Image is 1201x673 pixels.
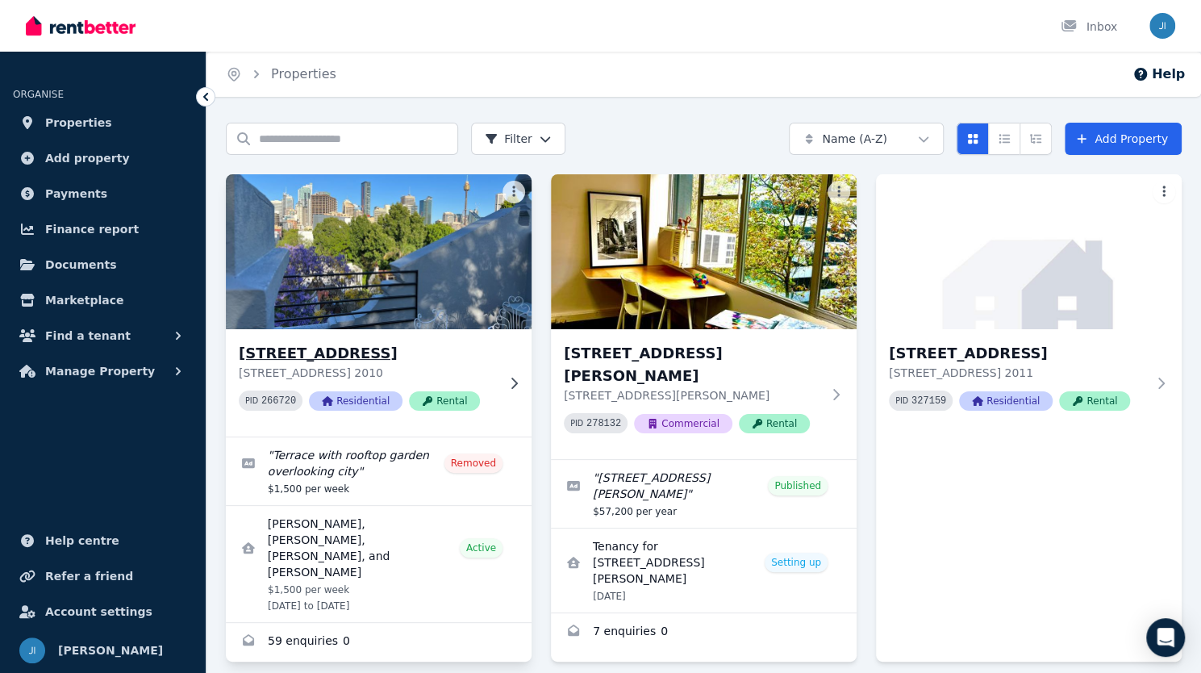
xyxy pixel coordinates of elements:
img: RentBetter [26,14,136,38]
span: Rental [409,391,480,411]
span: Manage Property [45,362,155,381]
span: Properties [45,113,112,132]
small: PID [570,419,583,428]
a: View details for Harry Noone, Sophie Thomas, Jesse Lee, and Hannah Waskett [226,506,532,622]
button: Manage Property [13,355,193,387]
img: 86 Thomson Street, Darlinghurst [219,170,540,333]
span: Finance report [45,219,139,239]
span: Refer a friend [45,566,133,586]
button: Find a tenant [13,320,193,352]
button: Card view [957,123,989,155]
span: Name (A-Z) [822,131,887,147]
span: Filter [485,131,532,147]
img: Josephine Inge [1149,13,1175,39]
button: More options [828,181,850,203]
button: More options [503,181,525,203]
nav: Breadcrumb [206,52,356,97]
span: Account settings [45,602,152,621]
a: 501/1 Boomerang Place, Woolloomooloo[STREET_ADDRESS][STREET_ADDRESS] 2011PID 327159ResidentialRental [876,174,1182,437]
span: Rental [1059,391,1130,411]
a: Edit listing: 403 & 404, 107 Walker Street, North Sydney, NSW 2060 [551,460,857,528]
button: More options [1153,181,1175,203]
code: 327159 [911,395,946,407]
a: Account settings [13,596,193,628]
h3: [STREET_ADDRESS] [889,342,1146,365]
span: Documents [45,255,117,274]
button: Expanded list view [1020,123,1052,155]
a: Enquiries for 107 Walker Street, North Sydney [551,613,857,652]
a: Add Property [1065,123,1182,155]
span: Marketplace [45,291,123,310]
p: [STREET_ADDRESS][PERSON_NAME] [564,387,821,403]
h3: [STREET_ADDRESS] [239,342,496,365]
span: Payments [45,184,107,203]
small: PID [245,396,258,405]
a: 107 Walker Street, North Sydney[STREET_ADDRESS][PERSON_NAME][STREET_ADDRESS][PERSON_NAME]PID 2781... [551,174,857,459]
a: Documents [13,249,193,281]
span: Rental [739,414,810,433]
div: Open Intercom Messenger [1146,618,1185,657]
a: Marketplace [13,284,193,316]
a: Enquiries for 86 Thomson Street, Darlinghurst [226,623,532,662]
a: Edit listing: Terrace with rooftop garden overlooking city [226,437,532,505]
img: Josephine Inge [19,637,45,663]
span: ORGANISE [13,89,64,100]
span: [PERSON_NAME] [58,641,163,660]
button: Name (A-Z) [789,123,944,155]
a: View details for Tenancy for 107 Walker Street, North Sydney [551,529,857,612]
small: PID [895,396,908,405]
a: Payments [13,178,193,210]
code: 278132 [586,418,621,429]
span: Help centre [45,531,119,550]
button: Compact list view [988,123,1020,155]
img: 501/1 Boomerang Place, Woolloomooloo [876,174,1182,329]
span: Residential [309,391,402,411]
code: 266720 [261,395,296,407]
p: [STREET_ADDRESS] 2011 [889,365,1146,381]
div: View options [957,123,1052,155]
a: Properties [271,66,336,82]
a: Add property [13,142,193,174]
button: Filter [471,123,565,155]
a: Finance report [13,213,193,245]
span: Find a tenant [45,326,131,345]
span: Commercial [634,414,732,433]
img: 107 Walker Street, North Sydney [551,174,857,329]
a: Refer a friend [13,560,193,592]
h3: [STREET_ADDRESS][PERSON_NAME] [564,342,821,387]
a: Properties [13,107,193,139]
a: Help centre [13,525,193,557]
p: [STREET_ADDRESS] 2010 [239,365,496,381]
span: Residential [959,391,1053,411]
button: Help [1132,65,1185,84]
div: Inbox [1061,19,1117,35]
span: Add property [45,148,130,168]
a: 86 Thomson Street, Darlinghurst[STREET_ADDRESS][STREET_ADDRESS] 2010PID 266720ResidentialRental [226,174,532,437]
